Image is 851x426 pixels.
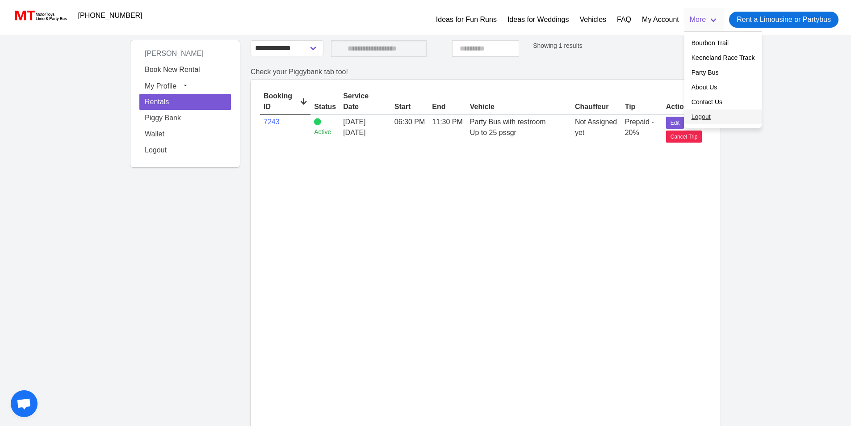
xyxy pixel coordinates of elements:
div: Open chat [11,390,38,417]
a: Ideas for Fun Runs [436,14,497,25]
span: [PERSON_NAME] [139,46,209,61]
h2: Check your Piggybank tab too! [251,67,721,76]
a: Wallet [139,126,231,142]
a: Logout [692,112,711,122]
small: Active [314,127,336,137]
a: Vehicles [579,14,606,25]
span: Party Bus with restroom [470,118,546,126]
a: Piggy Bank [139,110,231,126]
a: Bourbon Trail [692,38,729,48]
button: Edit [666,117,684,129]
span: Prepaid - 20% [625,118,654,136]
a: Rentals [139,94,231,110]
div: End [432,101,462,112]
a: Book New Rental [139,62,231,78]
div: Start [394,101,425,112]
span: Up to 25 pssgr [470,129,516,136]
a: [PHONE_NUMBER] [73,7,148,25]
div: Chauffeur [575,101,618,112]
span: Rent a Limousine or Partybus [737,14,831,25]
div: Action [666,101,711,112]
a: My Account [642,14,679,25]
a: Keeneland Race Track [692,53,755,63]
a: Ideas for Weddings [507,14,569,25]
span: Not Assigned yet [575,118,617,136]
a: About Us [692,83,717,92]
span: Edit [671,119,680,127]
span: 11:30 PM [432,118,462,126]
a: Rent a Limousine or Partybus [729,12,838,28]
div: Service Date [343,91,387,112]
a: FAQ [617,14,631,25]
div: Tip [625,101,659,112]
span: Cancel Trip [671,133,698,141]
div: Status [314,101,336,112]
span: 06:30 PM [394,118,425,126]
div: Booking ID [264,91,307,112]
span: [DATE] [343,118,365,126]
a: Contact Us [692,97,722,107]
a: 7243 [264,118,280,126]
button: Cancel Trip [666,131,702,143]
a: Edit [666,118,684,126]
span: My Profile [145,82,176,89]
button: My Profile [139,78,231,94]
div: Vehicle [470,101,568,112]
a: Party Bus [692,68,719,77]
span: [DATE] [343,127,387,138]
small: Showing 1 results [533,42,583,49]
a: More [684,8,724,31]
img: MotorToys Logo [13,9,67,22]
a: Logout [139,142,231,158]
